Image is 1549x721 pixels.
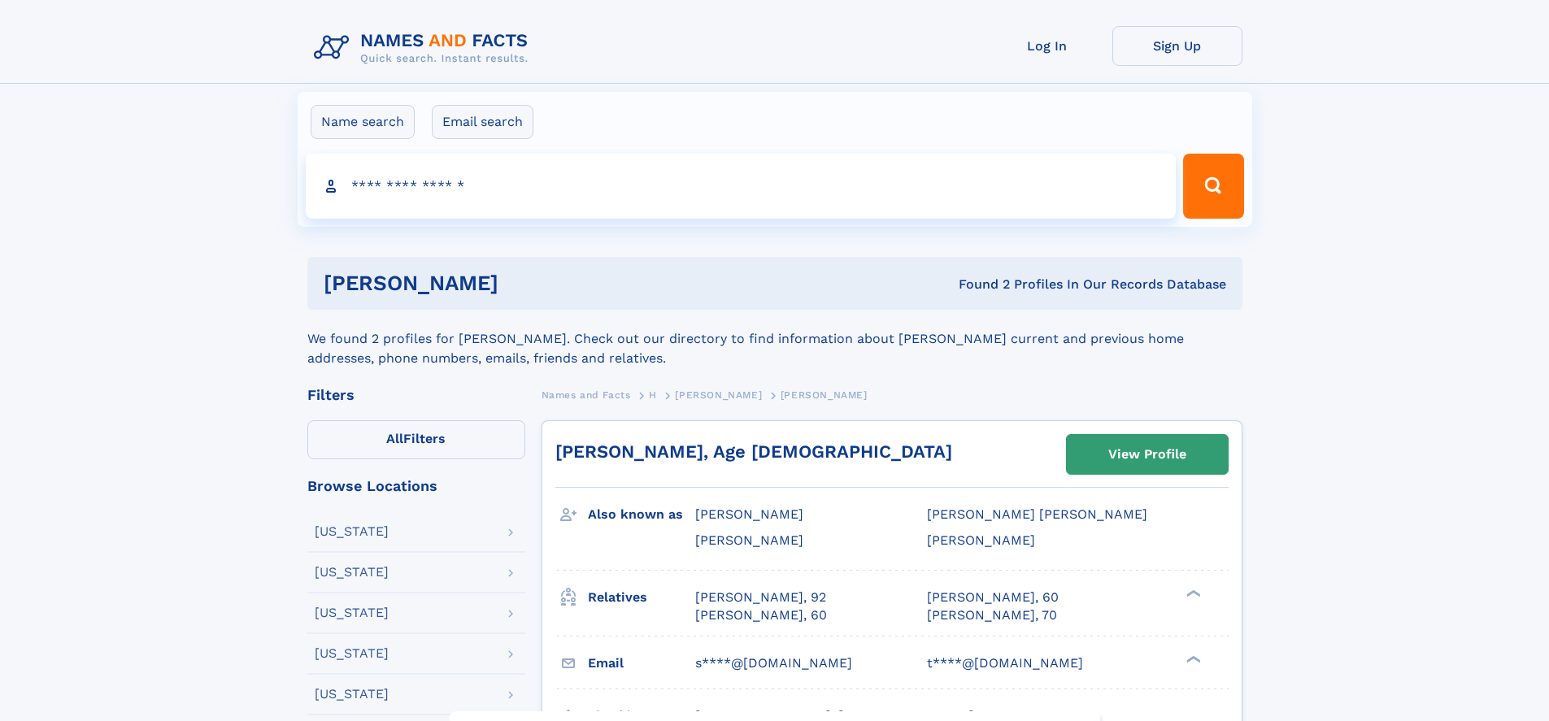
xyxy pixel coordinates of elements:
span: [PERSON_NAME] [781,389,868,401]
span: [PERSON_NAME] [675,389,762,401]
span: [PERSON_NAME] [927,532,1035,548]
label: Email search [432,105,533,139]
a: H [649,384,657,405]
h3: Also known as [588,501,695,528]
label: Name search [311,105,415,139]
a: [PERSON_NAME], 60 [695,606,827,624]
a: Log In [982,26,1112,66]
a: View Profile [1067,435,1228,474]
a: [PERSON_NAME] [675,384,762,405]
a: [PERSON_NAME], 92 [695,589,826,606]
span: H [649,389,657,401]
img: Logo Names and Facts [307,26,542,70]
div: We found 2 profiles for [PERSON_NAME]. Check out our directory to find information about [PERSON_... [307,310,1242,368]
span: [PERSON_NAME] [PERSON_NAME] [927,506,1147,522]
span: [PERSON_NAME] [695,506,803,522]
a: [PERSON_NAME], 70 [927,606,1057,624]
span: [PERSON_NAME] [695,532,803,548]
div: ❯ [1182,654,1202,664]
div: Filters [307,388,525,402]
h3: Email [588,649,695,677]
button: Search Button [1183,154,1243,219]
span: All [386,431,403,446]
div: [US_STATE] [315,688,389,701]
div: [US_STATE] [315,647,389,660]
label: Filters [307,420,525,459]
div: [US_STATE] [315,566,389,579]
a: [PERSON_NAME], Age [DEMOGRAPHIC_DATA] [555,441,952,462]
a: Sign Up [1112,26,1242,66]
a: [PERSON_NAME], 60 [927,589,1059,606]
div: ❯ [1182,588,1202,598]
a: Names and Facts [542,384,631,405]
h3: Relatives [588,584,695,611]
input: search input [306,154,1177,219]
div: Browse Locations [307,479,525,493]
div: [US_STATE] [315,606,389,619]
h1: [PERSON_NAME] [324,273,729,293]
div: View Profile [1108,436,1186,473]
div: [US_STATE] [315,525,389,538]
div: Found 2 Profiles In Our Records Database [729,276,1226,293]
